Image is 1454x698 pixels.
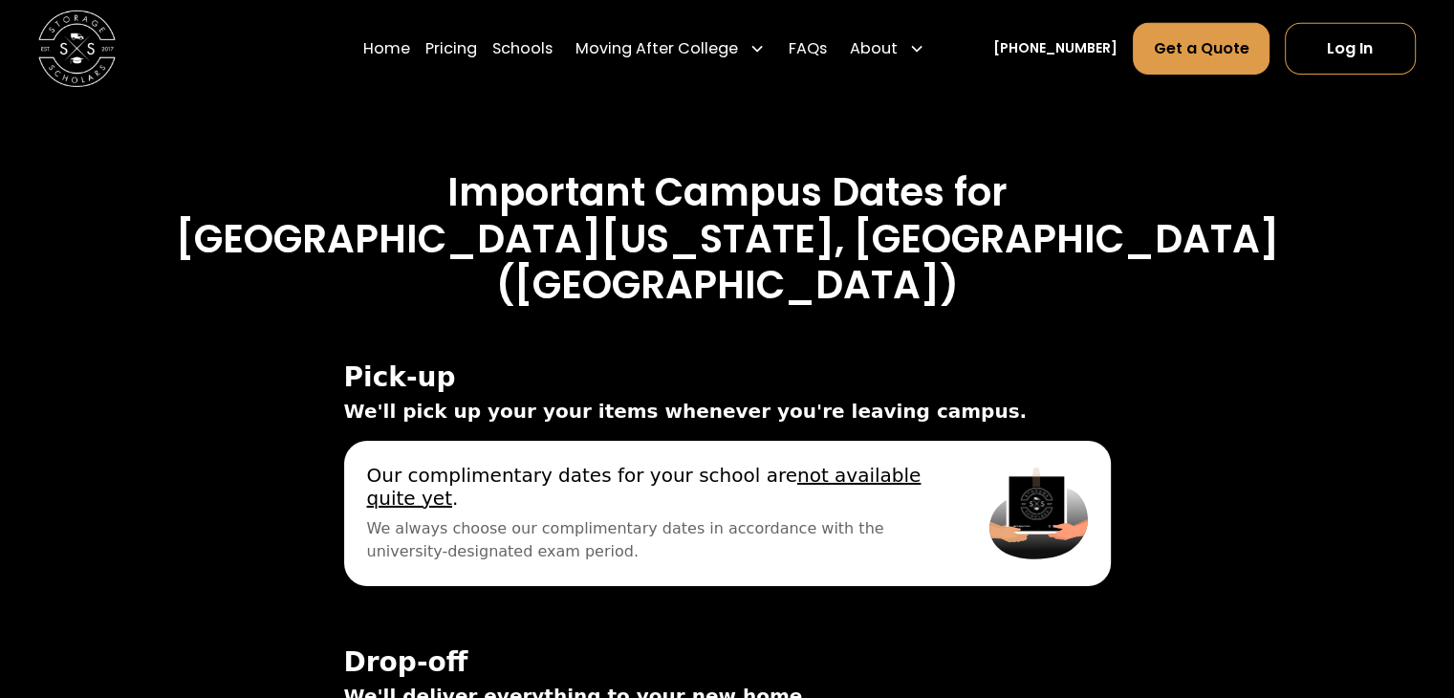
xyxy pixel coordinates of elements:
[993,38,1118,58] a: [PHONE_NUMBER]
[344,362,1111,393] span: Pick-up
[850,36,898,59] div: About
[38,10,116,87] img: Storage Scholars main logo
[73,216,1381,309] h3: [GEOGRAPHIC_DATA][US_STATE], [GEOGRAPHIC_DATA] ([GEOGRAPHIC_DATA])
[344,397,1111,425] span: We'll pick up your your items whenever you're leaving campus.
[842,21,932,75] div: About
[788,21,826,75] a: FAQs
[575,36,738,59] div: Moving After College
[73,169,1381,215] h3: Important Campus Dates for
[989,464,1087,563] img: Pickup Image
[492,21,553,75] a: Schools
[363,21,410,75] a: Home
[1285,22,1416,74] a: Log In
[425,21,477,75] a: Pricing
[568,21,772,75] div: Moving After College
[367,464,922,510] u: not available quite yet
[367,517,944,563] span: We always choose our complimentary dates in accordance with the university-designated exam period.
[1133,22,1269,74] a: Get a Quote
[344,647,1111,678] span: Drop-off
[367,464,944,510] span: Our complimentary dates for your school are .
